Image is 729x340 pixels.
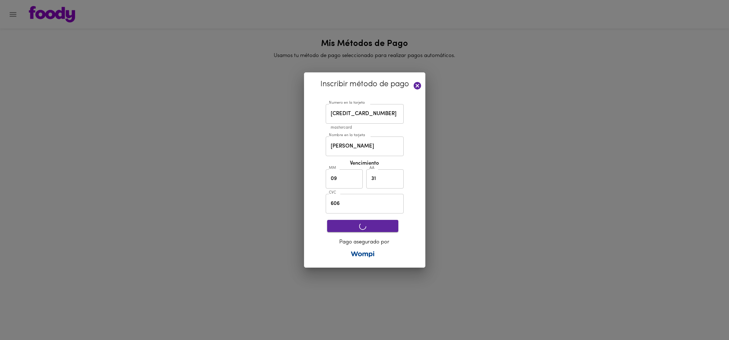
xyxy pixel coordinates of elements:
[688,299,722,333] iframe: Messagebird Livechat Widget
[313,78,416,90] p: Inscribir método de pago
[350,251,375,257] img: Wompi logo
[331,125,409,131] p: mastercard
[324,160,405,167] label: Vencimiento
[330,238,398,246] p: Pago asegurado por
